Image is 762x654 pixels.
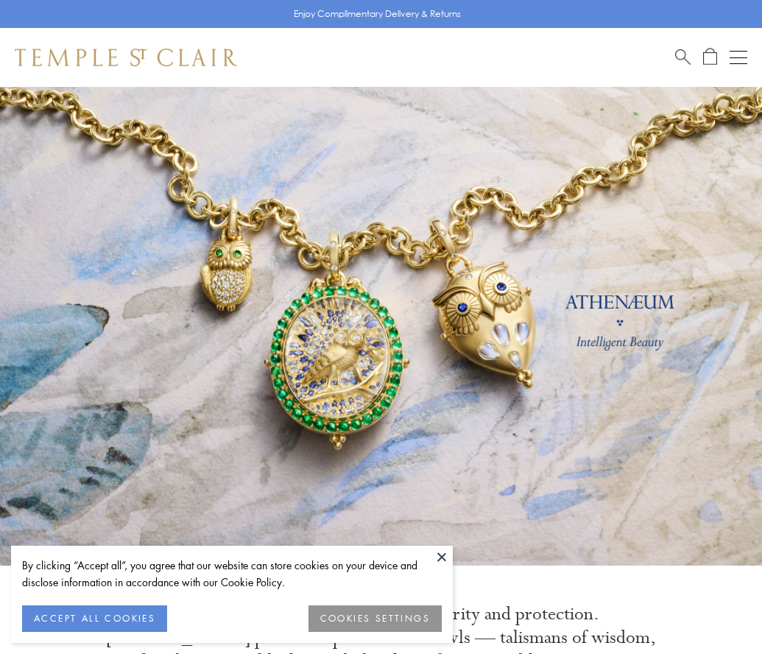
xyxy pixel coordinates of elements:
[308,605,442,632] button: COOKIES SETTINGS
[22,605,167,632] button: ACCEPT ALL COOKIES
[730,49,747,66] button: Open navigation
[675,48,691,66] a: Search
[703,48,717,66] a: Open Shopping Bag
[294,7,461,21] p: Enjoy Complimentary Delivery & Returns
[22,557,442,591] div: By clicking “Accept all”, you agree that our website can store cookies on your device and disclos...
[15,49,237,66] img: Temple St. Clair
